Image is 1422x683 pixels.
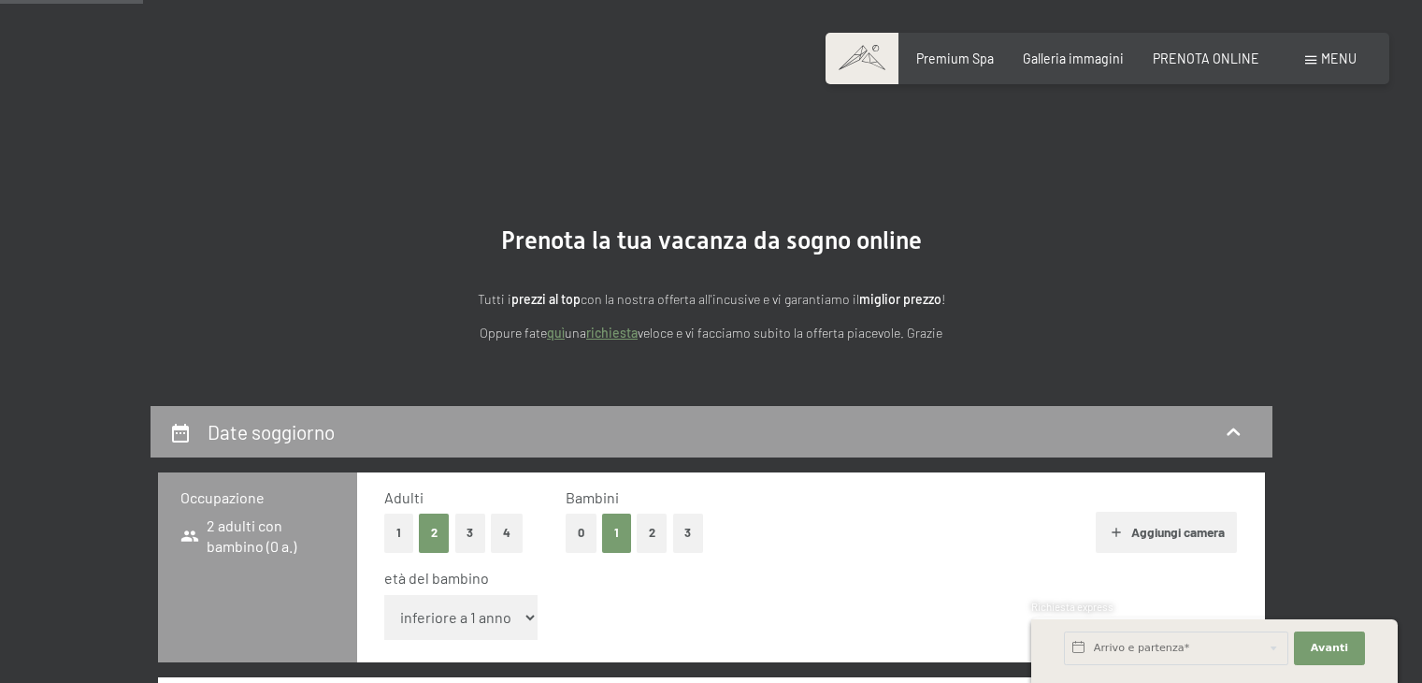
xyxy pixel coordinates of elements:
[455,514,486,552] button: 3
[916,51,994,66] a: Premium Spa
[586,325,638,341] a: richiesta
[859,291,941,307] strong: miglior prezzo
[1321,51,1357,66] span: Menu
[566,514,596,552] button: 0
[566,488,619,506] span: Bambini
[637,514,668,552] button: 2
[511,291,581,307] strong: prezzi al top
[1096,512,1237,553] button: Aggiungi camera
[300,289,1123,311] p: Tutti i con la nostra offerta all'incusive e vi garantiamo il !
[501,226,922,254] span: Prenota la tua vacanza da sogno online
[1031,601,1113,613] span: Richiesta express
[602,514,631,552] button: 1
[180,516,335,558] span: 2 adulti con bambino (0 a.)
[1311,641,1348,656] span: Avanti
[673,514,704,552] button: 3
[180,487,335,508] h3: Occupazione
[419,514,450,552] button: 2
[547,325,565,341] a: quì
[491,514,523,552] button: 4
[1153,51,1259,66] a: PRENOTA ONLINE
[300,323,1123,344] p: Oppure fate una veloce e vi facciamo subito la offerta piacevole. Grazie
[208,420,335,443] h2: Date soggiorno
[384,514,413,552] button: 1
[1023,51,1124,66] a: Galleria immagini
[384,568,1223,589] div: età del bambino
[1294,632,1365,665] button: Avanti
[384,488,424,506] span: Adulti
